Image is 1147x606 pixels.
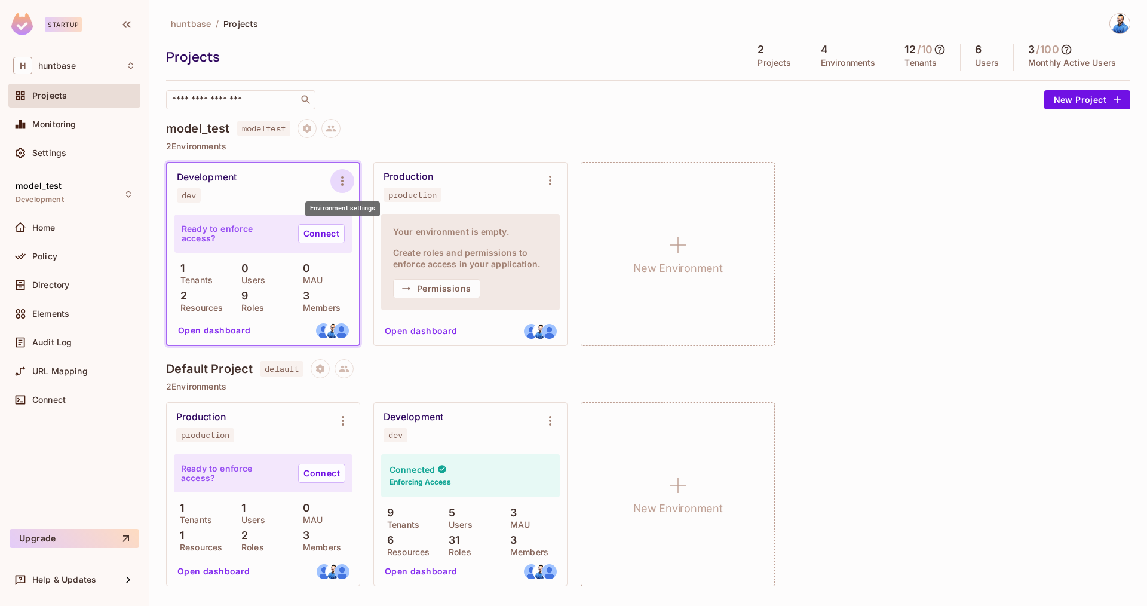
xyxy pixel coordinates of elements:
[393,226,548,237] h4: Your environment is empty.
[171,18,211,29] span: huntbase
[904,44,915,56] h5: 12
[237,121,290,136] span: modeltest
[235,515,265,525] p: Users
[393,279,480,298] button: Permissions
[542,324,557,339] img: ravindra@huntbase.io
[166,121,230,136] h4: model_test
[443,520,473,530] p: Users
[504,547,548,557] p: Members
[260,361,303,377] span: default
[181,430,229,440] div: production
[235,303,264,313] p: Roles
[297,290,309,302] p: 3
[32,120,76,129] span: Monitoring
[821,58,876,68] p: Environments
[298,224,345,243] a: Connect
[975,44,982,56] h5: 6
[45,17,82,32] div: Startup
[504,507,517,519] p: 3
[166,48,737,66] div: Projects
[166,382,1130,391] p: 2 Environments
[235,502,246,514] p: 1
[1028,44,1035,56] h5: 3
[32,395,66,405] span: Connect
[32,148,66,158] span: Settings
[330,169,354,193] button: Environment settings
[176,411,226,423] div: Production
[32,280,69,290] span: Directory
[381,507,394,519] p: 9
[633,259,723,277] h1: New Environment
[317,564,332,579] img: tyler@huntbase.io
[38,61,76,71] span: Workspace: huntbase
[223,18,258,29] span: Projects
[331,409,355,433] button: Environment settings
[504,534,517,546] p: 3
[390,477,451,488] h6: Enforcing Access
[297,303,341,313] p: Members
[326,564,341,579] img: rakesh@huntbase.io
[1036,44,1059,56] h5: / 100
[633,500,723,518] h1: New Environment
[174,276,213,285] p: Tenants
[325,323,340,338] img: rakesh@huntbase.io
[166,142,1130,151] p: 2 Environments
[757,44,764,56] h5: 2
[235,543,264,552] p: Roles
[32,338,72,347] span: Audit Log
[305,201,380,216] div: Environment settings
[380,562,462,581] button: Open dashboard
[524,564,539,579] img: tyler@huntbase.io
[174,530,184,541] p: 1
[384,171,433,183] div: Production
[504,520,530,530] p: MAU
[538,169,562,192] button: Environment settings
[524,324,539,339] img: tyler@huntbase.io
[917,44,933,56] h5: / 10
[235,262,249,274] p: 0
[388,190,437,200] div: production
[1044,90,1130,109] button: New Project
[13,57,32,74] span: H
[1028,58,1116,68] p: Monthly Active Users
[393,247,548,270] h4: Create roles and permissions to enforce access in your application.
[297,530,309,541] p: 3
[821,44,828,56] h5: 4
[298,464,345,483] a: Connect
[174,543,222,552] p: Resources
[388,430,403,440] div: dev
[173,321,256,340] button: Open dashboard
[297,543,341,552] p: Members
[297,262,310,274] p: 0
[380,322,462,341] button: Open dashboard
[298,125,317,136] span: Project settings
[32,223,56,232] span: Home
[11,13,33,35] img: SReyMgAAAABJRU5ErkJggg==
[174,290,187,302] p: 2
[311,365,330,377] span: Project settings
[390,464,435,475] h4: Connected
[32,575,96,584] span: Help & Updates
[174,502,184,514] p: 1
[381,534,394,546] p: 6
[443,547,471,557] p: Roles
[443,507,455,519] p: 5
[166,362,253,376] h4: Default Project
[381,547,430,557] p: Resources
[381,520,419,530] p: Tenants
[32,91,67,100] span: Projects
[181,464,289,483] p: Ready to enforce access?
[173,562,255,581] button: Open dashboard
[975,58,999,68] p: Users
[216,18,219,29] li: /
[174,515,212,525] p: Tenants
[297,276,323,285] p: MAU
[235,290,248,302] p: 9
[757,58,791,68] p: Projects
[533,324,548,339] img: rakesh@huntbase.io
[235,530,248,541] p: 2
[182,191,196,200] div: dev
[32,252,57,261] span: Policy
[542,564,557,579] img: ravindra@huntbase.io
[316,323,331,338] img: tyler@huntbase.io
